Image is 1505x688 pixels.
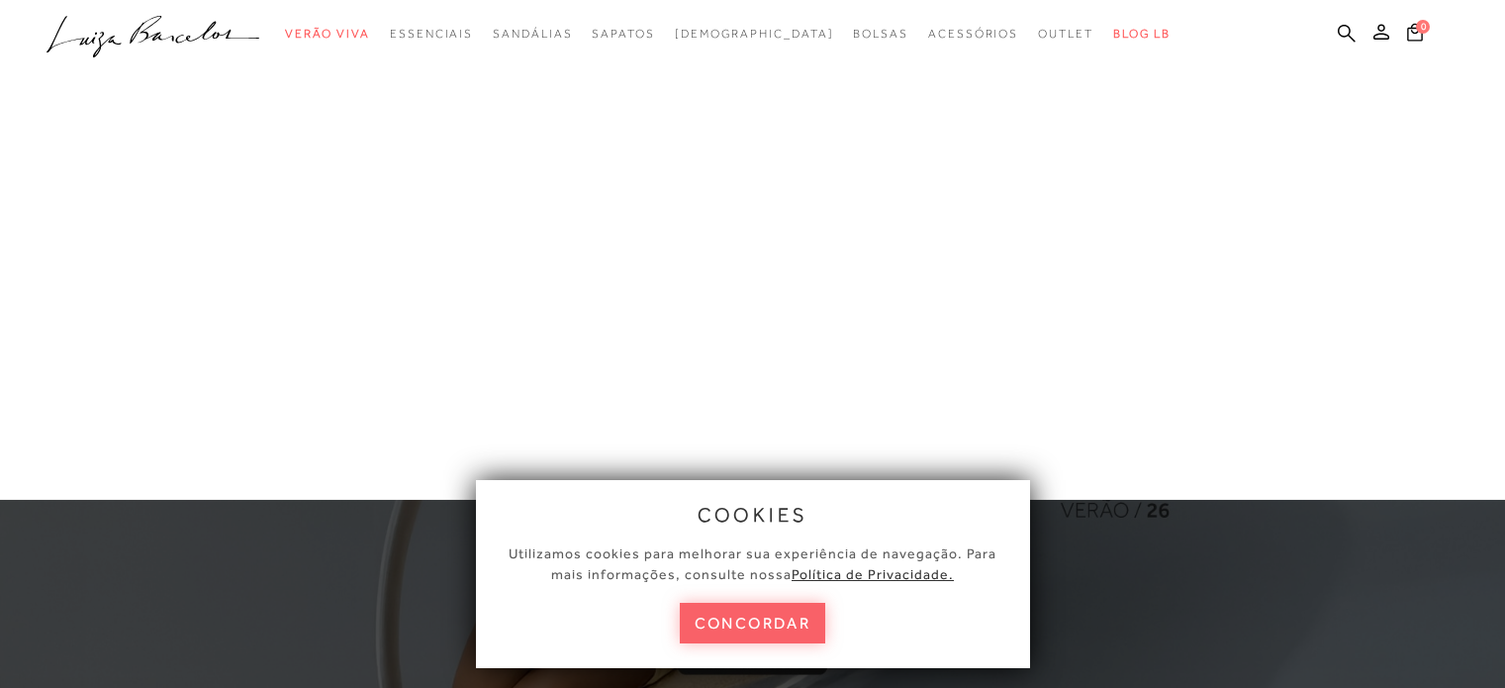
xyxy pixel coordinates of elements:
[1401,22,1429,49] button: 0
[853,16,908,52] a: categoryNavScreenReaderText
[390,27,473,41] span: Essenciais
[675,27,834,41] span: [DEMOGRAPHIC_DATA]
[592,27,654,41] span: Sapatos
[509,545,996,582] span: Utilizamos cookies para melhorar sua experiência de navegação. Para mais informações, consulte nossa
[390,16,473,52] a: categoryNavScreenReaderText
[928,27,1018,41] span: Acessórios
[680,603,826,643] button: concordar
[285,27,370,41] span: Verão Viva
[1416,20,1430,34] span: 0
[792,566,954,582] a: Política de Privacidade.
[698,504,808,526] span: cookies
[493,16,572,52] a: categoryNavScreenReaderText
[1113,27,1171,41] span: BLOG LB
[675,16,834,52] a: noSubCategoriesText
[592,16,654,52] a: categoryNavScreenReaderText
[1038,16,1093,52] a: categoryNavScreenReaderText
[285,16,370,52] a: categoryNavScreenReaderText
[1038,27,1093,41] span: Outlet
[928,16,1018,52] a: categoryNavScreenReaderText
[1113,16,1171,52] a: BLOG LB
[493,27,572,41] span: Sandálias
[853,27,908,41] span: Bolsas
